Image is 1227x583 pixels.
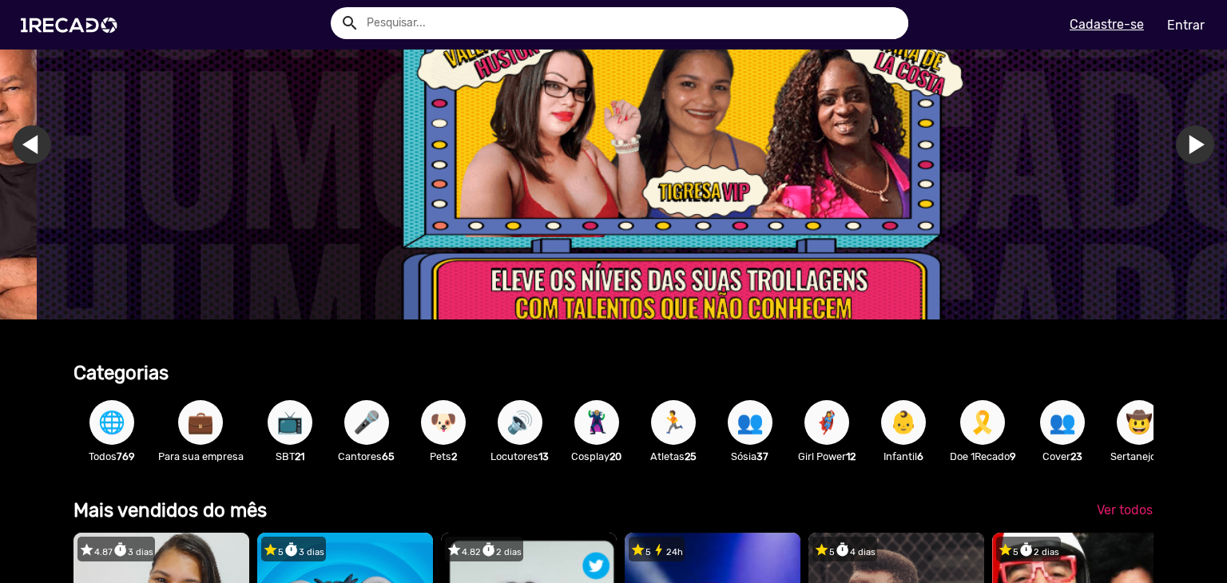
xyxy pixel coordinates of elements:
[574,400,619,445] button: 🦹🏼‍♀️
[117,450,135,462] b: 769
[720,449,780,464] p: Sósia
[873,449,934,464] p: Infantil
[50,125,88,164] a: Ir para o slide anterior
[413,449,474,464] p: Pets
[73,362,169,384] b: Categorias
[917,450,923,462] b: 6
[728,400,772,445] button: 👥
[610,450,621,462] b: 20
[178,400,223,445] button: 💼
[498,400,542,445] button: 🔊
[98,400,125,445] span: 🌐
[421,400,466,445] button: 🐶
[335,8,363,36] button: Example home icon
[583,400,610,445] span: 🦹🏼‍♀️
[890,400,917,445] span: 👶
[1010,450,1016,462] b: 9
[1070,450,1082,462] b: 23
[276,400,304,445] span: 📺
[506,400,534,445] span: 🔊
[268,400,312,445] button: 📺
[881,400,926,445] button: 👶
[355,7,908,39] input: Pesquisar...
[1032,449,1093,464] p: Cover
[81,449,142,464] p: Todos
[1157,11,1215,39] a: Entrar
[1070,17,1144,32] u: Cadastre-se
[796,449,857,464] p: Girl Power
[1109,449,1169,464] p: Sertanejo
[1097,502,1153,518] span: Ver todos
[336,449,397,464] p: Cantores
[73,499,267,522] b: Mais vendidos do mês
[660,400,687,445] span: 🏃
[451,450,457,462] b: 2
[490,449,550,464] p: Locutores
[756,450,768,462] b: 37
[187,400,214,445] span: 💼
[260,449,320,464] p: SBT
[353,400,380,445] span: 🎤
[538,450,549,462] b: 13
[566,449,627,464] p: Cosplay
[846,450,856,462] b: 12
[969,400,996,445] span: 🎗️
[813,400,840,445] span: 🦸‍♀️
[804,400,849,445] button: 🦸‍♀️
[158,449,244,464] p: Para sua empresa
[340,14,359,33] mat-icon: Example home icon
[382,450,395,462] b: 65
[89,400,134,445] button: 🌐
[737,400,764,445] span: 👥
[1117,400,1161,445] button: 🤠
[651,400,696,445] button: 🏃
[950,449,1016,464] p: Doe 1Recado
[960,400,1005,445] button: 🎗️
[344,400,389,445] button: 🎤
[1126,400,1153,445] span: 🤠
[685,450,697,462] b: 25
[643,449,704,464] p: Atletas
[1049,400,1076,445] span: 👥
[1040,400,1085,445] button: 👥
[430,400,457,445] span: 🐶
[295,450,304,462] b: 21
